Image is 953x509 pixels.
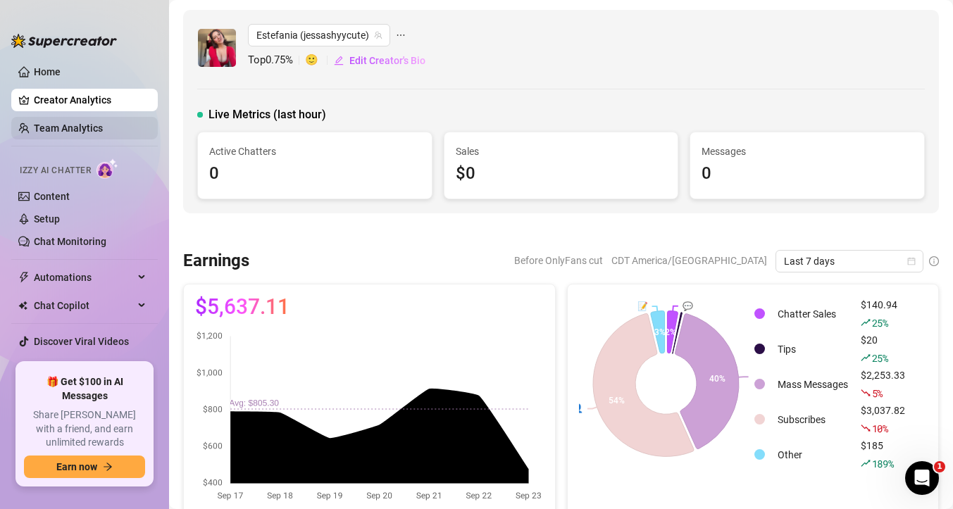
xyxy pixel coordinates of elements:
span: 25 % [872,316,888,329]
span: CDT America/[GEOGRAPHIC_DATA] [611,250,767,271]
div: 0 [702,161,913,187]
a: Chat Monitoring [34,236,106,247]
img: logo-BBDzfeDw.svg [11,34,117,48]
a: Home [34,66,61,77]
span: Sales [456,144,667,159]
span: Izzy AI Chatter [20,164,91,177]
div: $0 [456,161,667,187]
iframe: Intercom live chat [905,461,939,495]
div: 0 [209,161,421,187]
span: Chat Copilot [34,294,134,317]
span: fall [861,388,871,398]
span: 10 % [872,422,888,435]
a: Content [34,191,70,202]
span: Before OnlyFans cut [514,250,603,271]
td: Subscribes [772,403,854,436]
text: 📝 [637,301,647,311]
span: Active Chatters [209,144,421,159]
a: Setup [34,213,60,225]
button: Edit Creator's Bio [333,49,426,72]
a: Discover Viral Videos [34,336,129,347]
div: $3,037.82 [861,403,905,436]
h3: Earnings [183,250,249,272]
span: Estefania (jessashyycute) [256,25,382,46]
span: arrow-right [103,462,113,472]
img: Estefania [198,29,236,67]
img: AI Chatter [96,158,118,179]
span: $5,637.11 [195,296,289,318]
div: $140.94 [861,297,905,331]
span: 1 [934,461,945,472]
span: Share [PERSON_NAME] with a friend, and earn unlimited rewards [24,408,145,450]
span: Live Metrics (last hour) [208,106,326,123]
span: Earn now [56,461,97,472]
div: $185 [861,438,905,472]
a: Creator Analytics [34,89,147,111]
span: rise [861,458,871,468]
span: team [374,31,382,39]
span: calendar [907,257,916,265]
span: info-circle [929,256,939,266]
td: Other [772,438,854,472]
span: Edit Creator's Bio [349,55,425,66]
td: Tips [772,332,854,366]
span: 🎁 Get $100 in AI Messages [24,375,145,403]
span: Last 7 days [784,251,915,272]
img: Chat Copilot [18,301,27,310]
span: rise [861,353,871,363]
span: 25 % [872,351,888,365]
span: Messages [702,144,913,159]
div: $20 [861,332,905,366]
span: 189 % [872,457,894,470]
div: $2,253.33 [861,367,905,401]
span: rise [861,318,871,327]
span: ellipsis [396,24,406,46]
span: 🙂 [305,52,333,69]
span: Automations [34,266,134,289]
a: Team Analytics [34,122,103,134]
span: Top 0.75 % [248,52,305,69]
text: 💬 [682,301,692,311]
span: thunderbolt [18,272,30,283]
span: fall [861,423,871,433]
button: Earn nowarrow-right [24,455,145,478]
span: edit [334,56,344,65]
span: 5 % [872,387,883,400]
td: Chatter Sales [772,297,854,331]
td: Mass Messages [772,367,854,401]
